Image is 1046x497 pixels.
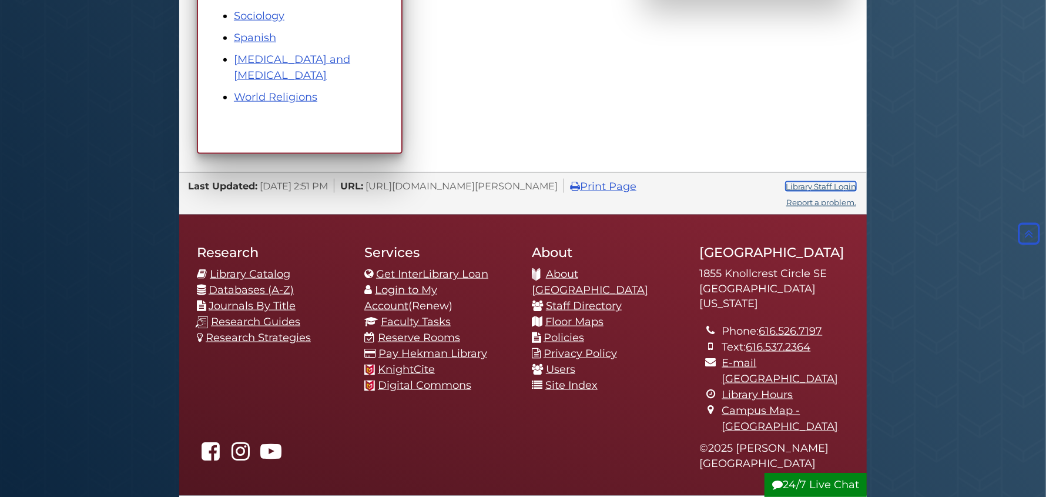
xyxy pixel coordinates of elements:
span: URL: [340,180,363,192]
h2: Research [197,244,347,261]
a: Staff Directory [546,299,622,312]
a: 616.526.7197 [759,325,823,338]
li: Text: [722,339,849,355]
a: Get InterLibrary Loan [376,268,488,281]
span: [DATE] 2:51 PM [260,180,328,192]
a: Library Catalog [210,268,290,281]
a: Research Guides [211,315,300,328]
a: Pay Hekman Library [378,347,487,360]
a: Users [546,363,575,376]
li: (Renew) [364,282,514,314]
a: Site Index [545,379,598,392]
a: Hekman Library on YouTube [257,449,284,462]
button: 24/7 Live Chat [765,473,867,497]
a: Report a problem. [786,198,856,207]
a: World Religions [234,91,317,104]
a: About [GEOGRAPHIC_DATA] [532,268,648,296]
address: 1855 Knollcrest Circle SE [GEOGRAPHIC_DATA][US_STATE] [699,266,849,312]
span: Last Updated: [188,180,257,192]
a: Reserve Rooms [378,331,460,344]
a: Campus Map - [GEOGRAPHIC_DATA] [722,404,839,433]
a: Faculty Tasks [381,315,451,328]
h2: About [532,244,682,261]
a: 616.537.2364 [746,341,811,353]
a: E-mail [GEOGRAPHIC_DATA] [722,356,839,385]
a: KnightCite [378,363,435,376]
a: Databases (A-Z) [209,283,294,296]
img: Calvin favicon logo [364,365,375,375]
a: Journals By Title [209,299,296,312]
a: Spanish [234,31,276,44]
a: Sociology [234,9,284,22]
li: Phone: [722,323,849,339]
i: Print Page [570,181,580,192]
a: hekmanlibrary on Instagram [227,449,254,462]
a: Digital Commons [378,379,471,392]
a: Privacy Policy [544,347,617,360]
a: Library Staff Login [786,182,856,191]
h2: [GEOGRAPHIC_DATA] [699,244,849,261]
a: Library Hours [722,388,793,401]
img: Calvin favicon logo [364,381,375,391]
a: Back to Top [1015,227,1043,240]
a: [MEDICAL_DATA] and [MEDICAL_DATA] [234,53,350,82]
h2: Services [364,244,514,261]
a: Hekman Library on Facebook [197,449,224,462]
a: Policies [544,331,584,344]
a: Print Page [570,180,636,193]
a: Research Strategies [206,331,311,344]
span: [URL][DOMAIN_NAME][PERSON_NAME] [366,180,558,192]
p: © 2025 [PERSON_NAME][GEOGRAPHIC_DATA] [699,441,849,472]
img: research-guides-icon-white_37x37.png [196,316,208,329]
a: Floor Maps [545,315,604,328]
a: Login to My Account [364,283,437,312]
